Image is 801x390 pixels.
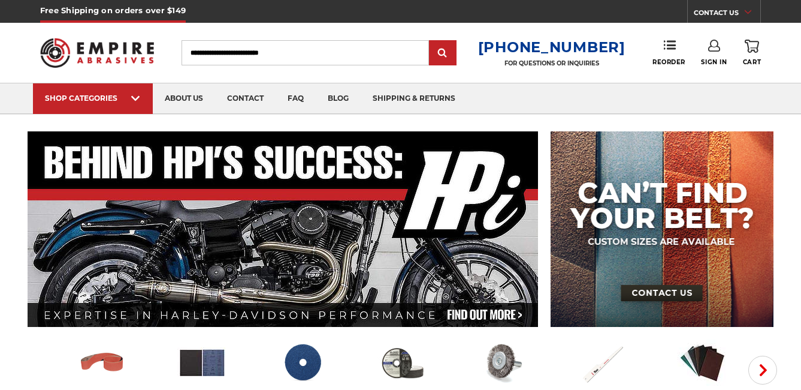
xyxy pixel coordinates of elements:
[478,59,625,67] p: FOR QUESTIONS OR INQUIRIES
[477,338,527,388] img: Wire Wheels & Brushes
[316,83,361,114] a: blog
[652,40,685,65] a: Reorder
[748,356,777,385] button: Next
[551,131,773,327] img: promo banner for custom belts.
[652,58,685,66] span: Reorder
[215,83,276,114] a: contact
[361,83,467,114] a: shipping & returns
[277,338,327,388] img: Sanding Discs
[743,58,761,66] span: Cart
[28,131,539,327] img: Banner for an interview featuring Horsepower Inc who makes Harley performance upgrades featured o...
[276,83,316,114] a: faq
[45,94,141,103] div: SHOP CATEGORIES
[77,338,127,388] img: Sanding Belts
[743,40,761,66] a: Cart
[478,38,625,56] a: [PHONE_NUMBER]
[701,58,727,66] span: Sign In
[153,83,215,114] a: about us
[40,31,154,75] img: Empire Abrasives
[578,338,627,388] img: Metal Saw Blades
[694,6,760,23] a: CONTACT US
[431,41,455,65] input: Submit
[177,338,227,388] img: Other Coated Abrasives
[678,338,727,388] img: Non-woven Abrasives
[377,338,427,388] img: Bonded Cutting & Grinding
